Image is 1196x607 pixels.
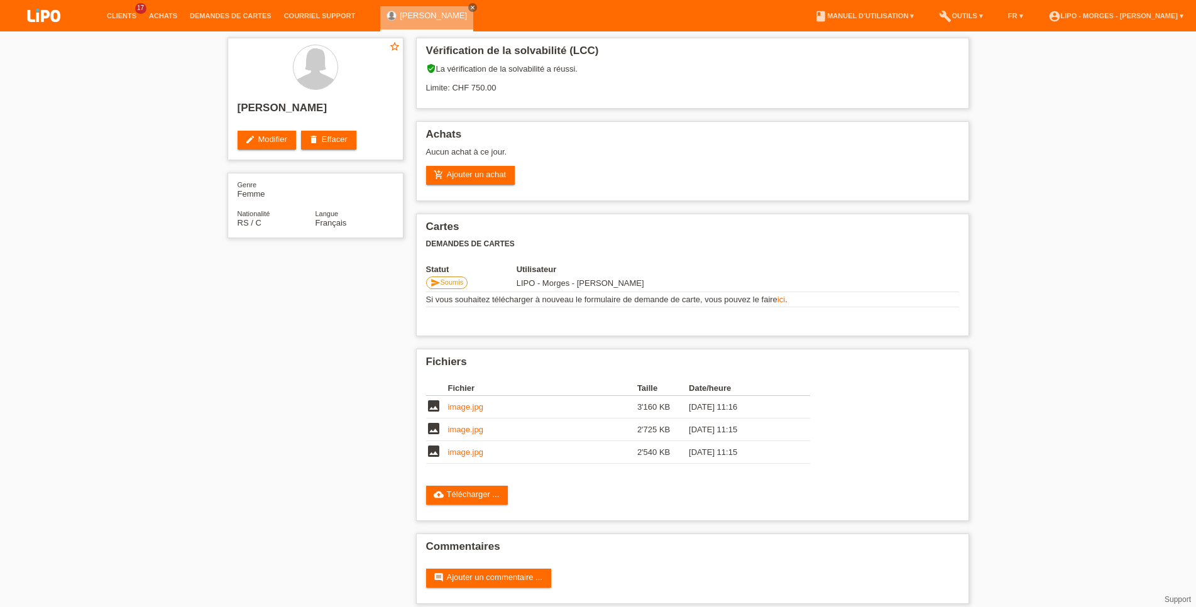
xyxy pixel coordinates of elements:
[301,131,356,150] a: deleteEffacer
[315,218,347,227] span: Français
[143,12,184,19] a: Achats
[426,239,959,249] h3: Demandes de cartes
[431,278,441,288] i: send
[426,63,959,102] div: La vérification de la solvabilité a réussi. Limite: CHF 750.00
[689,418,792,441] td: [DATE] 11:15
[400,11,467,20] a: [PERSON_NAME]
[689,381,792,396] th: Date/heure
[13,26,75,35] a: LIPO pay
[426,540,959,559] h2: Commentaires
[777,295,785,304] a: ici
[426,421,441,436] i: image
[637,441,689,464] td: 2'540 KB
[426,569,551,588] a: commentAjouter un commentaire ...
[426,63,436,74] i: verified_user
[637,396,689,418] td: 3'160 KB
[426,398,441,413] i: image
[389,41,400,54] a: star_border
[238,218,261,227] span: Serbie / C / 24.12.1991
[434,170,444,180] i: add_shopping_cart
[469,4,476,11] i: close
[238,102,393,121] h2: [PERSON_NAME]
[309,134,319,145] i: delete
[426,128,959,147] h2: Achats
[1165,595,1191,604] a: Support
[1048,10,1061,23] i: account_circle
[238,181,257,189] span: Genre
[426,45,959,63] h2: Vérification de la solvabilité (LCC)
[448,381,637,396] th: Fichier
[441,278,464,286] span: Soumis
[238,180,315,199] div: Femme
[933,12,989,19] a: buildOutils ▾
[448,425,483,434] a: image.jpg
[426,486,508,505] a: cloud_uploadTélécharger ...
[426,356,959,375] h2: Fichiers
[517,265,730,274] th: Utilisateur
[808,12,920,19] a: bookManuel d’utilisation ▾
[434,572,444,582] i: comment
[637,381,689,396] th: Taille
[315,210,339,217] span: Langue
[434,489,444,500] i: cloud_upload
[426,166,515,185] a: add_shopping_cartAjouter un achat
[426,265,517,274] th: Statut
[815,10,827,23] i: book
[468,3,477,12] a: close
[426,221,959,239] h2: Cartes
[245,134,255,145] i: edit
[939,10,952,23] i: build
[517,278,644,288] span: 04.10.2025
[1042,12,1190,19] a: account_circleLIPO - Morges - [PERSON_NAME] ▾
[689,441,792,464] td: [DATE] 11:15
[426,147,959,166] div: Aucun achat à ce jour.
[448,402,483,412] a: image.jpg
[101,12,143,19] a: Clients
[278,12,361,19] a: Courriel Support
[426,292,959,307] td: Si vous souhaitez télécharger à nouveau le formulaire de demande de carte, vous pouvez le faire .
[448,447,483,457] a: image.jpg
[689,396,792,418] td: [DATE] 11:16
[238,210,270,217] span: Nationalité
[1002,12,1029,19] a: FR ▾
[238,131,296,150] a: editModifier
[184,12,278,19] a: Demandes de cartes
[637,418,689,441] td: 2'725 KB
[135,3,146,14] span: 17
[389,41,400,52] i: star_border
[426,444,441,459] i: image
